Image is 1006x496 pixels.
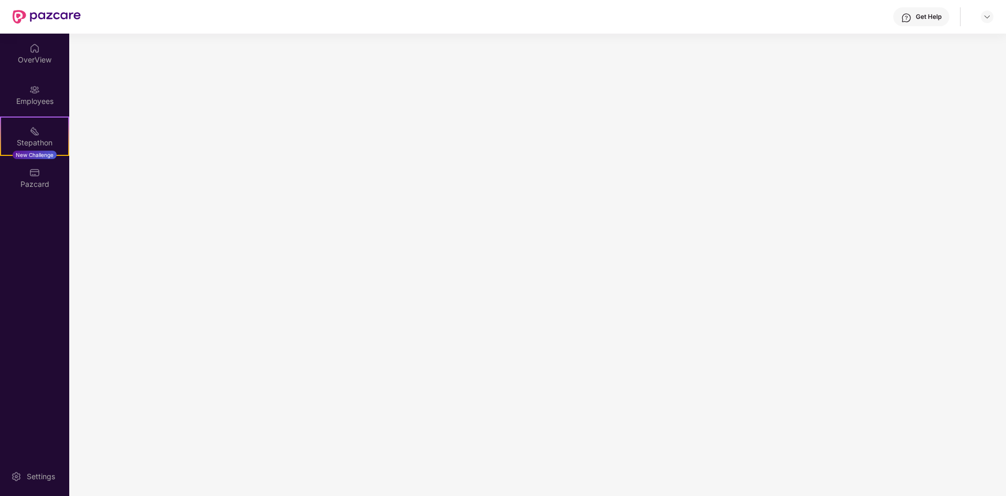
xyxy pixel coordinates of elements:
img: svg+xml;base64,PHN2ZyB4bWxucz0iaHR0cDovL3d3dy53My5vcmcvMjAwMC9zdmciIHdpZHRoPSIyMSIgaGVpZ2h0PSIyMC... [29,126,40,136]
img: New Pazcare Logo [13,10,81,24]
img: svg+xml;base64,PHN2ZyBpZD0iRW1wbG95ZWVzIiB4bWxucz0iaHR0cDovL3d3dy53My5vcmcvMjAwMC9zdmciIHdpZHRoPS... [29,85,40,95]
img: svg+xml;base64,PHN2ZyBpZD0iU2V0dGluZy0yMHgyMCIgeG1sbnM9Imh0dHA6Ly93d3cudzMub3JnLzIwMDAvc3ZnIiB3aW... [11,471,22,482]
img: svg+xml;base64,PHN2ZyBpZD0iSGVscC0zMngzMiIgeG1sbnM9Imh0dHA6Ly93d3cudzMub3JnLzIwMDAvc3ZnIiB3aWR0aD... [901,13,912,23]
div: New Challenge [13,151,57,159]
div: Stepathon [1,138,68,148]
div: Settings [24,471,58,482]
img: svg+xml;base64,PHN2ZyBpZD0iSG9tZSIgeG1sbnM9Imh0dHA6Ly93d3cudzMub3JnLzIwMDAvc3ZnIiB3aWR0aD0iMjAiIG... [29,43,40,54]
img: svg+xml;base64,PHN2ZyBpZD0iRHJvcGRvd24tMzJ4MzIiIHhtbG5zPSJodHRwOi8vd3d3LnczLm9yZy8yMDAwL3N2ZyIgd2... [983,13,991,21]
img: svg+xml;base64,PHN2ZyBpZD0iUGF6Y2FyZCIgeG1sbnM9Imh0dHA6Ly93d3cudzMub3JnLzIwMDAvc3ZnIiB3aWR0aD0iMj... [29,167,40,178]
div: Get Help [916,13,941,21]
